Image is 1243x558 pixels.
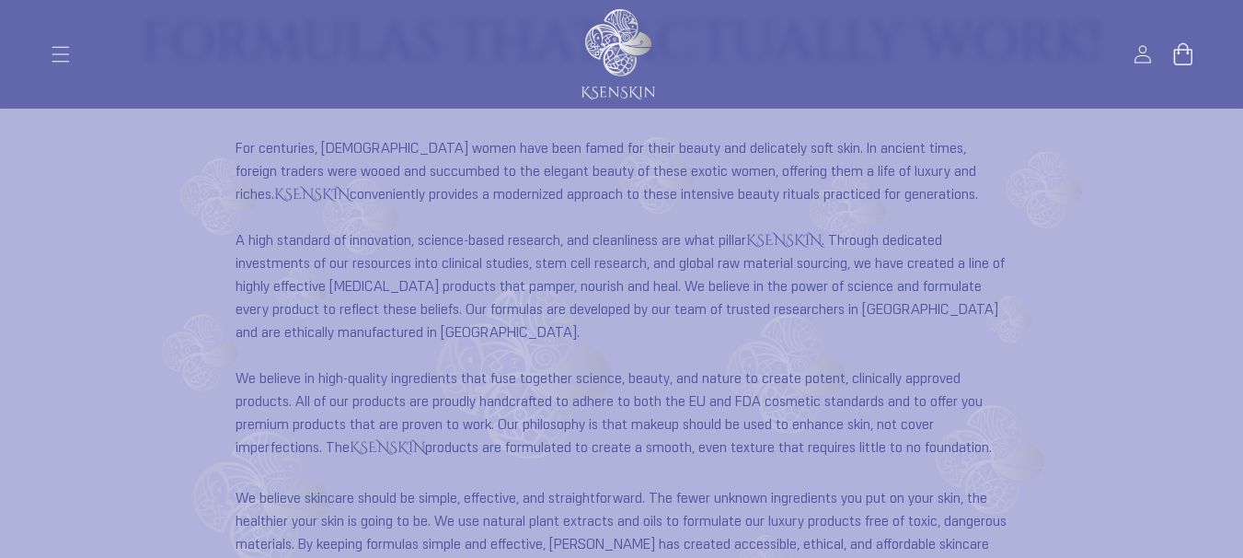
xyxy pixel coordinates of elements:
summary: Menu [40,34,81,75]
p: For centuries, [DEMOGRAPHIC_DATA] women have been famed for their beauty and delicately soft skin... [236,137,1008,459]
strong: KSENSKIN [746,230,822,250]
img: KSENSKIN White Logo [581,9,655,99]
strong: KSENSKIN [274,184,350,204]
strong: KSENSKIN [350,437,425,458]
